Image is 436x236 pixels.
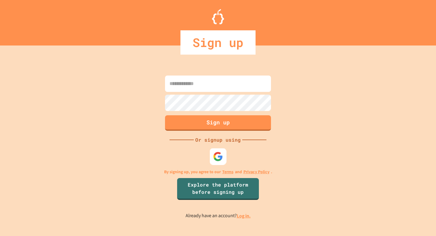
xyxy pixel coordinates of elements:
[222,169,233,175] a: Terms
[212,9,224,24] img: Logo.svg
[177,178,259,200] a: Explore the platform before signing up
[213,152,223,162] img: google-icon.svg
[194,136,242,143] div: Or signup using
[237,213,251,219] a: Log in.
[243,169,269,175] a: Privacy Policy
[164,169,272,175] p: By signing up, you agree to our and .
[165,115,271,131] button: Sign up
[186,212,251,220] p: Already have an account?
[180,30,256,55] div: Sign up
